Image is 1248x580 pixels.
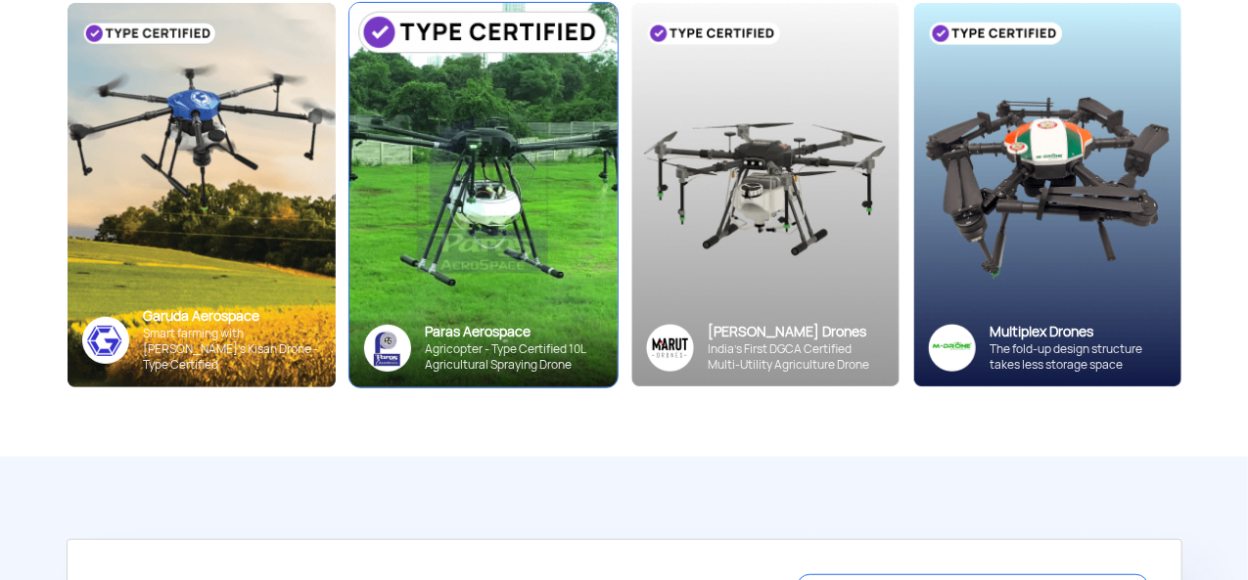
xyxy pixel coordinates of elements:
[82,317,129,364] img: ic_garuda_sky.png
[68,3,336,387] img: bg_garuda_sky.png
[991,323,1167,341] div: Multiplex Drones
[631,3,900,386] img: bg_marut_sky.png
[646,324,694,372] img: Group%2036313.png
[364,325,411,372] img: paras-logo-banner.png
[913,3,1181,387] img: bg_multiplex_sky.png
[144,307,321,326] div: Garuda Aerospace
[144,326,321,373] div: Smart farming with [PERSON_NAME]’s Kisan Drone - Type Certified
[426,341,603,373] div: Agricopter - Type Certified 10L Agricultural Spraying Drone
[991,341,1167,373] div: The fold-up design structure takes less storage space
[928,324,976,372] img: ic_multiplex_sky.png
[426,323,603,341] div: Paras Aerospace
[709,323,885,341] div: [PERSON_NAME] Drones
[709,341,885,373] div: India’s First DGCA Certified Multi-Utility Agriculture Drone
